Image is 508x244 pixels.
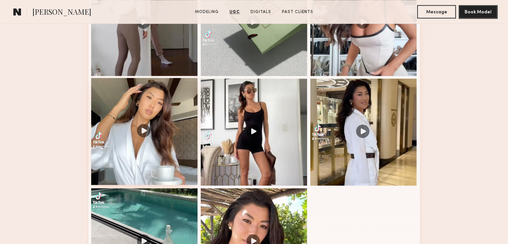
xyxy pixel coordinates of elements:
a: Modeling [192,9,221,15]
span: [PERSON_NAME] [32,7,91,18]
button: Book Model [459,5,497,18]
a: Past Clients [279,9,316,15]
a: Digitals [248,9,274,15]
a: UGC [227,9,242,15]
button: Message [417,5,456,18]
a: Book Model [459,9,497,14]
